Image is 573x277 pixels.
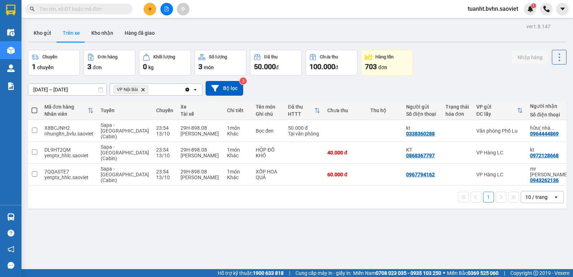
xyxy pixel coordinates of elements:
[180,125,220,131] div: 29H-898.08
[101,166,149,183] span: Sapa - [GEOGRAPHIC_DATA] (Cabin)
[295,269,351,277] span: Cung cấp máy in - giấy in:
[462,4,524,13] span: tuanht.bvhn.saoviet
[406,131,435,137] div: 0338360288
[543,6,550,12] img: phone-icon
[476,150,523,156] div: VP Hàng LC
[180,104,220,110] div: Xe
[156,169,173,175] div: 23:54
[530,125,568,131] div: hữu( nhà hàng hải yến)
[250,50,302,76] button: Đã thu50.000đ
[327,108,363,113] div: Chưa thu
[532,3,535,8] span: 1
[87,62,91,71] span: 3
[180,153,220,158] div: [PERSON_NAME]
[180,131,220,137] div: [PERSON_NAME]
[526,23,550,30] div: ver 1.8.147
[227,125,249,131] div: 1 món
[533,271,538,276] span: copyright
[227,153,249,158] div: Khác
[44,153,93,158] div: yenptx_hhlc.saoviet
[335,65,338,70] span: đ
[30,6,35,11] span: search
[406,147,438,153] div: KT
[256,104,281,110] div: Tên món
[476,104,517,110] div: VP gửi
[180,111,220,117] div: Tài xế
[194,50,246,76] button: Số lượng3món
[8,246,14,253] span: notification
[156,125,173,131] div: 23:54
[531,3,536,8] sup: 1
[119,24,160,42] button: Hàng đã giao
[253,270,284,276] strong: 1900 633 818
[406,125,438,131] div: kt
[446,104,469,110] div: Trạng thái
[117,87,138,92] span: VP Nội Bài
[483,192,494,202] button: 1
[276,65,279,70] span: đ
[7,29,15,36] img: warehouse-icon
[305,50,357,76] button: Chưa thu100.000đ
[375,54,394,59] div: Hàng tồn
[289,269,290,277] span: |
[144,3,156,15] button: plus
[41,101,97,120] th: Toggle SortBy
[153,54,175,59] div: Khối lượng
[327,150,363,156] div: 40.000 đ
[530,177,559,183] div: 0943262136
[7,82,15,90] img: solution-icon
[525,194,548,201] div: 10 / trang
[476,172,523,177] div: VP Hàng LC
[353,269,441,277] span: Miền Nam
[184,87,190,92] svg: Clear all
[527,6,534,12] img: icon-new-feature
[206,81,243,96] button: Bộ lọc
[365,62,377,71] span: 703
[468,270,499,276] strong: 0369 525 060
[32,62,36,71] span: 1
[44,175,93,180] div: yenptx_hhlc.saoviet
[288,111,314,117] div: HTTT
[101,108,149,113] div: Tuyến
[530,147,568,153] div: kt
[530,103,568,109] div: Người nhận
[530,131,559,137] div: 0964444869
[44,169,93,175] div: 7QQASTE7
[240,77,247,85] sup: 3
[376,270,441,276] strong: 0708 023 035 - 0935 103 250
[148,65,154,70] span: kg
[177,3,189,15] button: aim
[476,128,523,134] div: Văn phòng Phố Lu
[256,147,281,158] div: HỘP ĐỒ KHÔ
[101,122,149,139] span: Sapa - [GEOGRAPHIC_DATA] (Cabin)
[320,54,338,59] div: Chưa thu
[148,6,153,11] span: plus
[227,169,249,175] div: 1 món
[553,194,559,200] svg: open
[227,147,249,153] div: 1 món
[8,262,14,269] span: message
[227,131,249,137] div: Khác
[28,50,80,76] button: Chuyến1chuyến
[44,147,93,153] div: DL9HT2QM
[39,5,124,13] input: Tìm tên, số ĐT hoặc mã đơn
[227,175,249,180] div: Khác
[139,50,191,76] button: Khối lượng0kg
[101,144,149,161] span: Sapa - [GEOGRAPHIC_DATA] (Cabin)
[288,125,320,131] div: 50.000 đ
[443,272,445,274] span: ⚪️
[512,51,548,64] button: Nhập hàng
[83,50,135,76] button: Đơn hàng3đơn
[288,104,314,110] div: Đã thu
[44,125,93,131] div: X8BCJNH2
[209,54,227,59] div: Số lượng
[114,85,148,94] span: VP Nội Bài, close by backspace
[156,147,173,153] div: 23:54
[180,6,186,11] span: aim
[264,54,278,59] div: Đã thu
[473,101,526,120] th: Toggle SortBy
[164,6,169,11] span: file-add
[192,87,198,92] svg: open
[7,213,15,221] img: warehouse-icon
